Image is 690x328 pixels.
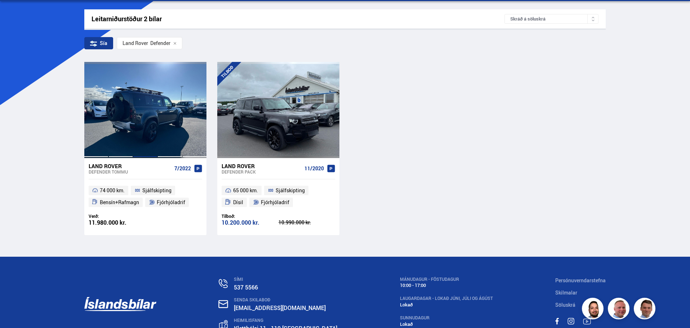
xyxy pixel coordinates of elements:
[222,169,302,174] div: Defender PACK
[100,186,125,195] span: 74 000 km.
[174,166,191,171] span: 7/2022
[6,3,27,24] button: Open LiveChat chat widget
[222,214,279,219] div: Tilboð:
[219,279,228,288] img: n0V2lOsqF3l1V2iz.svg
[555,289,577,296] a: Skilmalar
[157,198,185,207] span: Fjórhjóladrif
[400,296,493,301] div: LAUGARDAGAR - Lokað Júni, Júli og Ágúst
[123,40,170,46] span: Defender
[89,220,146,226] div: 11.980.000 kr.
[635,299,656,320] img: FbJEzSuNWCJXmdc-.webp
[142,186,172,195] span: Sjálfskipting
[234,297,337,302] div: SENDA SKILABOÐ
[233,186,258,195] span: 65 000 km.
[304,166,324,171] span: 11/2020
[234,304,326,312] a: [EMAIL_ADDRESS][DOMAIN_NAME]
[609,299,631,320] img: siFngHWaQ9KaOqBr.png
[400,322,493,327] div: Lokað
[222,220,279,226] div: 10.200.000 kr.
[92,15,505,23] div: Leitarniðurstöður 2 bílar
[400,302,493,307] div: Lokað
[234,283,258,291] a: 537 5566
[217,158,339,235] a: Land Rover Defender PACK 11/2020 65 000 km. Sjálfskipting Dísil Fjórhjóladrif Tilboð: 10.200.000 ...
[400,283,493,288] div: 10:00 - 17:00
[222,163,302,169] div: Land Rover
[555,301,575,308] a: Söluskrá
[261,198,289,207] span: Fjórhjóladrif
[123,40,148,46] div: Land Rover
[234,277,337,282] div: SÍMI
[89,214,146,219] div: Verð:
[84,158,206,235] a: Land Rover Defender TOMMU 7/2022 74 000 km. Sjálfskipting Bensín+Rafmagn Fjórhjóladrif Verð: 11.9...
[279,220,335,225] div: 10.990.000 kr.
[234,318,337,323] div: HEIMILISFANG
[218,300,228,308] img: nHj8e-n-aHgjukTg.svg
[400,315,493,320] div: SUNNUDAGUR
[400,277,493,282] div: MÁNUDAGUR - FÖSTUDAGUR
[233,198,243,207] span: Dísil
[555,277,606,284] a: Persónuverndarstefna
[583,299,605,320] img: nhp88E3Fdnt1Opn2.png
[504,14,598,24] div: Skráð á söluskrá
[89,163,172,169] div: Land Rover
[84,37,113,49] div: Sía
[276,186,305,195] span: Sjálfskipting
[100,198,139,207] span: Bensín+Rafmagn
[89,169,172,174] div: Defender TOMMU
